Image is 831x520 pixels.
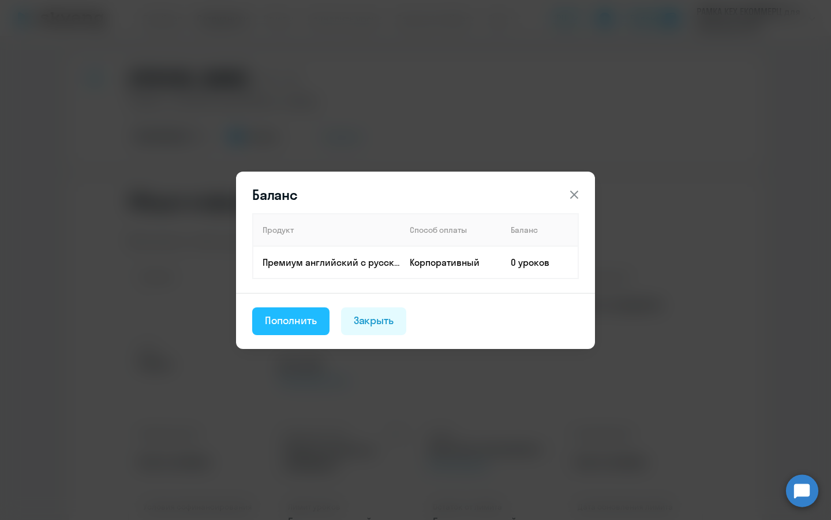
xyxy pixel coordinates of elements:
th: Баланс [501,214,578,246]
div: Пополнить [265,313,317,328]
div: Закрыть [354,313,394,328]
header: Баланс [236,185,595,204]
th: Продукт [253,214,400,246]
button: Пополнить [252,307,330,335]
p: Премиум английский с русскоговорящим преподавателем [263,256,400,269]
button: Закрыть [341,307,407,335]
td: 0 уроков [501,246,578,278]
th: Способ оплаты [400,214,501,246]
td: Корпоративный [400,246,501,278]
